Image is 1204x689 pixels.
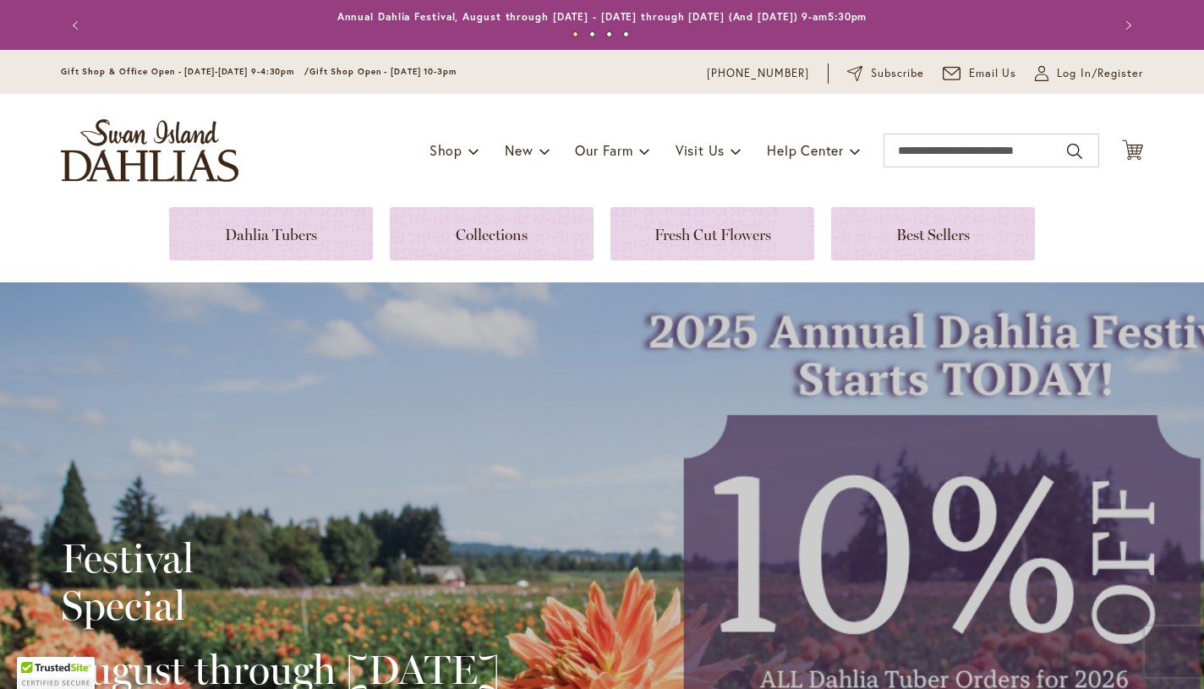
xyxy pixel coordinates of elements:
[572,31,578,37] button: 1 of 4
[61,66,309,77] span: Gift Shop & Office Open - [DATE]-[DATE] 9-4:30pm /
[871,65,924,82] span: Subscribe
[61,119,238,182] a: store logo
[430,141,462,159] span: Shop
[1035,65,1143,82] a: Log In/Register
[606,31,612,37] button: 3 of 4
[505,141,533,159] span: New
[1057,65,1143,82] span: Log In/Register
[61,534,500,629] h2: Festival Special
[676,141,725,159] span: Visit Us
[707,65,809,82] a: [PHONE_NUMBER]
[61,8,95,42] button: Previous
[623,31,629,37] button: 4 of 4
[309,66,457,77] span: Gift Shop Open - [DATE] 10-3pm
[767,141,844,159] span: Help Center
[943,65,1017,82] a: Email Us
[17,657,95,689] div: TrustedSite Certified
[847,65,924,82] a: Subscribe
[589,31,595,37] button: 2 of 4
[575,141,632,159] span: Our Farm
[969,65,1017,82] span: Email Us
[337,10,867,23] a: Annual Dahlia Festival, August through [DATE] - [DATE] through [DATE] (And [DATE]) 9-am5:30pm
[1109,8,1143,42] button: Next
